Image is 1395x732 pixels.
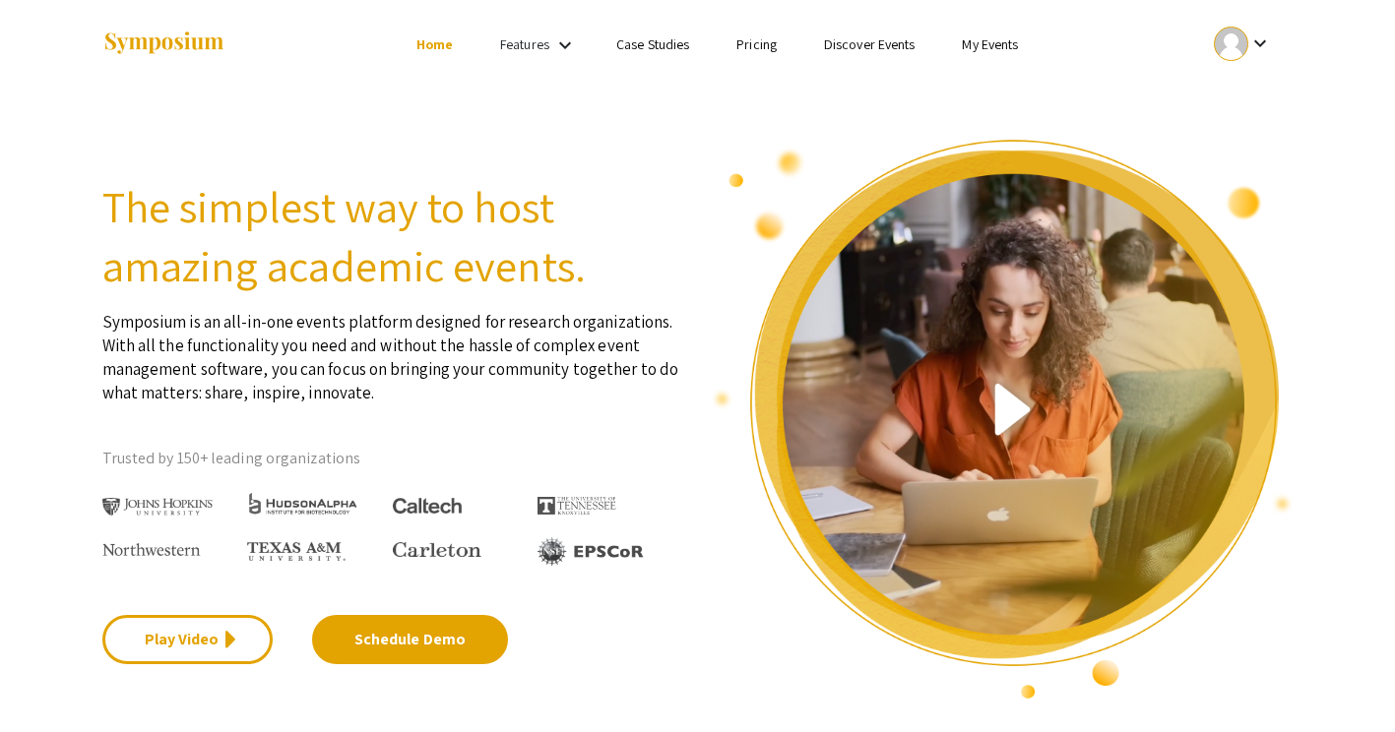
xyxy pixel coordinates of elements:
[102,295,683,404] p: Symposium is an all-in-one events platform designed for research organizations. With all the func...
[102,177,683,295] h2: The simplest way to host amazing academic events.
[102,444,683,473] p: Trusted by 150+ leading organizations
[247,542,346,562] img: Texas A&M University
[102,498,214,517] img: Johns Hopkins University
[500,35,549,53] a: Features
[1248,31,1272,55] mat-icon: Expand account dropdown
[962,35,1018,53] a: My Events
[416,35,453,53] a: Home
[538,497,616,515] img: The University of Tennessee
[713,138,1294,701] img: video overview of Symposium
[247,492,358,515] img: HudsonAlpha
[1193,22,1293,66] button: Expand account dropdown
[553,33,577,57] mat-icon: Expand Features list
[312,615,508,664] a: Schedule Demo
[393,542,481,558] img: Carleton
[102,30,225,57] img: Symposium by ForagerOne
[736,35,777,53] a: Pricing
[824,35,916,53] a: Discover Events
[538,537,646,566] img: EPSCOR
[393,498,462,515] img: Caltech
[102,615,273,664] a: Play Video
[102,543,201,555] img: Northwestern
[15,643,84,717] iframe: Chat
[616,35,689,53] a: Case Studies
